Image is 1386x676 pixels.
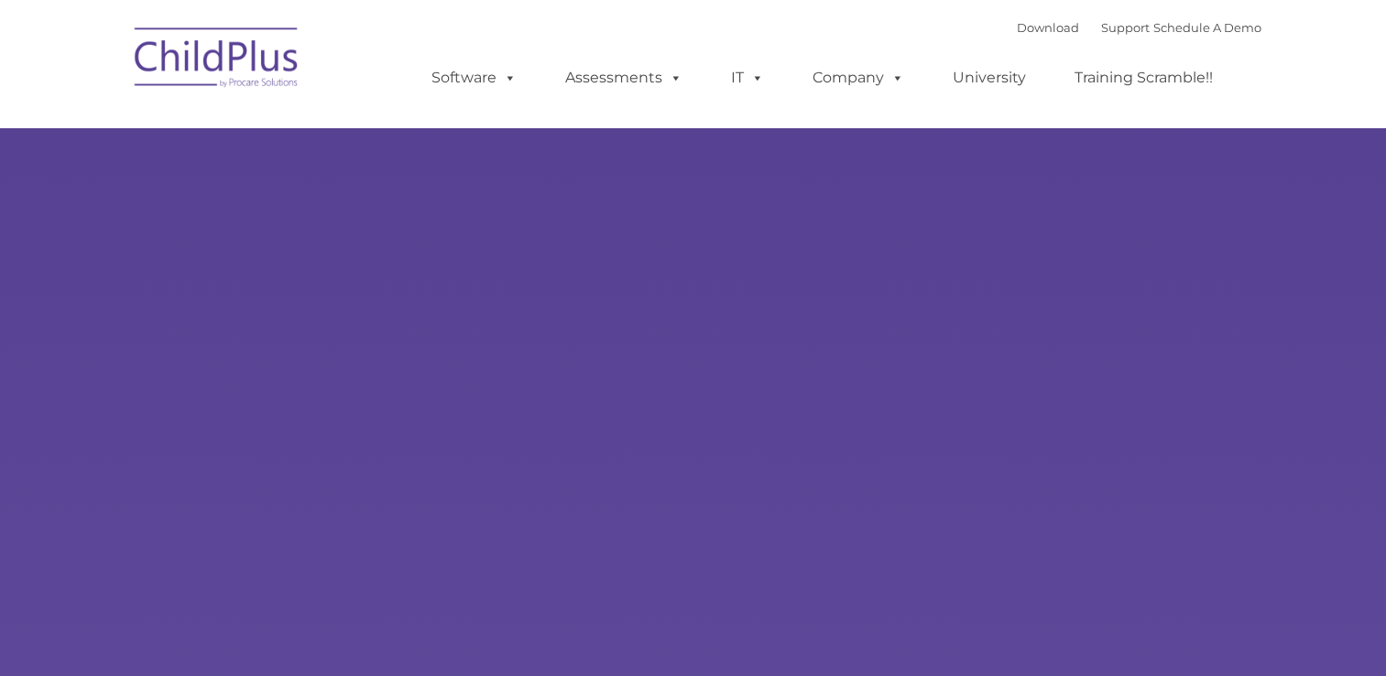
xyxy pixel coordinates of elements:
a: Download [1017,20,1079,35]
a: Software [413,60,535,96]
a: University [934,60,1044,96]
a: IT [713,60,782,96]
a: Support [1101,20,1150,35]
a: Company [794,60,922,96]
a: Schedule A Demo [1153,20,1261,35]
font: | [1017,20,1261,35]
img: ChildPlus by Procare Solutions [126,15,309,106]
a: Assessments [547,60,701,96]
a: Training Scramble!! [1056,60,1231,96]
